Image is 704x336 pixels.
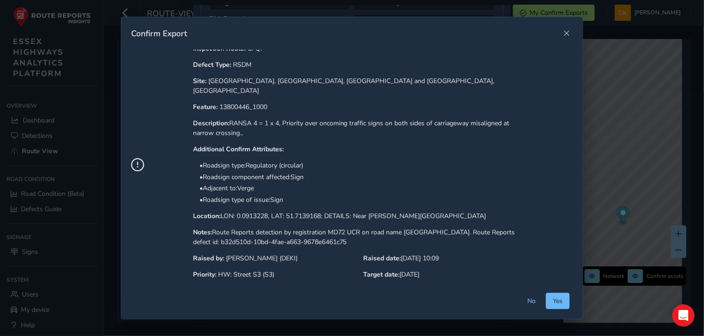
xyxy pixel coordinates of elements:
[553,297,563,305] span: Yes
[193,77,206,85] strong: Site:
[193,145,284,154] strong: Additional Confirm Attributes:
[560,27,573,40] button: Close
[193,227,531,247] p: Route Reports detection by registration MD72 UCR on road name [GEOGRAPHIC_DATA]. Route Reports de...
[193,270,360,279] p: HW: Street S3 (S3)
[193,103,218,111] strong: Feature:
[364,254,401,263] strong: Raised date:
[193,211,531,221] p: LON: 0.0913228, LAT: 51.7139168; DETAILS: Near [PERSON_NAME][GEOGRAPHIC_DATA]
[193,212,220,220] strong: Location:
[193,228,212,237] strong: Notes:
[672,304,695,327] div: Open Intercom Messenger
[193,254,224,263] strong: Raised by:
[193,270,216,279] strong: Priority:
[193,118,531,138] p: RANSA 4 = 1 x 4, Priority over oncoming traffic signs on both sides of carriageway misaligned at ...
[193,60,231,69] strong: Defect Type:
[520,293,543,309] button: No
[193,60,531,70] p: RSDM
[199,172,531,182] p: • Roadsign component affected : Sign
[364,270,400,279] strong: Target date:
[193,119,229,128] strong: Description:
[364,253,531,270] p: [DATE] 10:09
[546,293,570,309] button: Yes
[527,297,536,305] span: No
[193,253,360,263] p: [PERSON_NAME] (DEKI)
[193,76,531,96] p: [GEOGRAPHIC_DATA], [GEOGRAPHIC_DATA], [GEOGRAPHIC_DATA] and [GEOGRAPHIC_DATA], [GEOGRAPHIC_DATA]
[199,195,531,205] p: • Roadsign type of issue : Sign
[364,270,531,286] p: [DATE]
[199,161,531,170] p: • Roadsign type : Regulatory (circular)
[193,102,531,112] p: 13800446_1000
[199,183,531,193] p: • Adjacent to : Verge
[131,28,560,39] div: Confirm Export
